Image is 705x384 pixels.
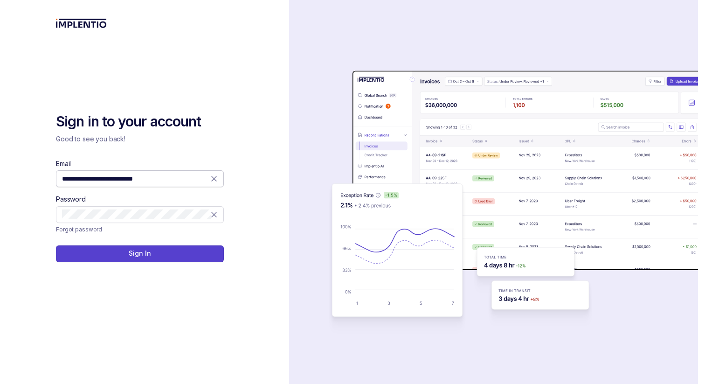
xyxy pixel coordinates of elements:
p: Forgot password [56,225,102,234]
button: Sign In [56,245,224,262]
img: logo [56,19,107,28]
p: Good to see you back! [56,134,224,144]
a: Link Forgot password [56,225,102,234]
label: Email [56,159,71,168]
label: Password [56,195,86,204]
h2: Sign in to your account [56,112,224,131]
p: Sign In [129,249,151,258]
